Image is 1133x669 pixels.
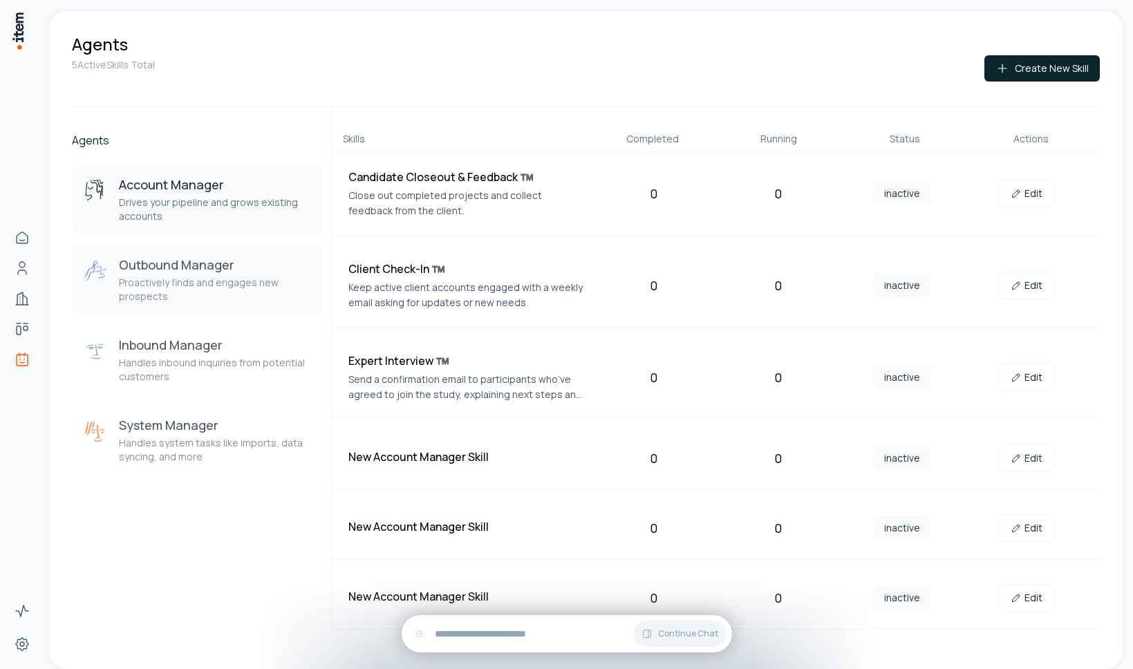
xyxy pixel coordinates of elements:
button: Account ManagerAccount ManagerDrives your pipeline and grows existing accounts [72,165,323,234]
div: 0 [597,518,711,538]
button: Continue Chat [633,621,727,647]
button: System ManagerSystem ManagerHandles system tasks like imports, data syncing, and more [72,406,323,475]
h3: Outbound Manager [119,256,312,273]
div: 0 [597,368,711,387]
img: Outbound Manager [83,259,108,284]
a: People [8,254,36,282]
span: inactive [873,516,931,540]
div: 0 [721,518,834,538]
div: 0 [597,588,711,607]
div: 0 [597,449,711,468]
button: Create New Skill [984,55,1100,82]
a: Edit [999,444,1054,472]
a: Edit [999,364,1054,391]
img: Item Brain Logo [11,11,25,50]
div: Continue Chat [402,615,732,652]
div: 0 [721,588,834,607]
p: Close out completed projects and collect feedback from the client. [348,188,586,218]
a: Edit [999,514,1054,542]
p: Handles system tasks like imports, data syncing, and more [119,436,312,464]
h4: Candidate Closeout & Feedback ™️ [348,169,586,185]
div: Skills [343,132,584,146]
h3: Account Manager [119,176,312,193]
h2: Agents [72,132,323,149]
a: Edit [999,272,1054,299]
h4: New Account Manager Skill [348,518,586,535]
p: Handles inbound inquiries from potential customers [119,356,312,384]
a: Edit [999,584,1054,612]
button: Inbound ManagerInbound ManagerHandles inbound inquiries from potential customers [72,326,323,395]
span: inactive [873,585,931,610]
p: Proactively finds and engages new prospects [119,276,312,303]
div: 0 [721,368,834,387]
div: 0 [721,184,834,203]
img: System Manager [83,420,108,444]
p: Send a confirmation email to participants who’ve agreed to join the study, explaining next steps ... [348,372,586,402]
img: Account Manager [83,179,108,204]
div: 0 [597,276,711,295]
h4: Client Check-In ™️ [348,261,586,277]
span: Continue Chat [658,628,718,639]
a: Settings [8,630,36,658]
p: Keep active client accounts engaged with a weekly email asking for updates or new needs. [348,280,586,310]
img: Inbound Manager [83,339,108,364]
div: 0 [721,449,834,468]
button: Outbound ManagerOutbound ManagerProactively finds and engages new prospects [72,245,323,314]
div: 0 [721,276,834,295]
a: Home [8,224,36,252]
p: Drives your pipeline and grows existing accounts [119,196,312,223]
div: Status [848,132,963,146]
div: Completed [595,132,711,146]
h3: Inbound Manager [119,337,312,353]
span: inactive [873,365,931,389]
div: Actions [973,132,1089,146]
p: 5 Active Skills Total [72,58,155,72]
span: inactive [873,446,931,470]
a: Deals [8,315,36,343]
h4: Expert Interview ™️ [348,352,586,369]
h3: System Manager [119,417,312,433]
h4: New Account Manager Skill [348,588,586,605]
a: Edit [999,180,1054,207]
a: Companies [8,285,36,312]
a: Activity [8,597,36,625]
div: Running [721,132,836,146]
h1: Agents [72,33,128,55]
div: 0 [597,184,711,203]
h4: New Account Manager Skill [348,449,586,465]
span: inactive [873,181,931,205]
span: inactive [873,273,931,297]
a: Agents [8,346,36,373]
